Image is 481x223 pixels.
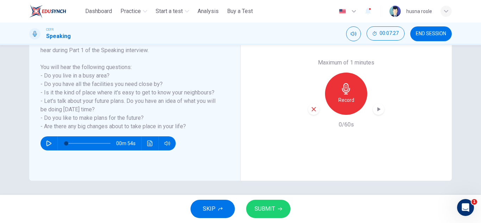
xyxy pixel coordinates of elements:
span: 00m 54s [116,136,141,150]
a: ELTC logo [29,4,82,18]
button: SUBMIT [246,200,291,218]
button: Start a test [153,5,192,18]
h6: 0/60s [339,120,354,129]
h6: Listen to the track below to hear an example of the questions you may hear during Part 1 of the S... [40,38,220,131]
span: 1 [471,199,477,205]
iframe: Intercom live chat [457,199,474,216]
img: ELTC logo [29,4,66,18]
div: Hide [367,26,405,41]
span: CEFR [46,27,54,32]
h6: Maximum of 1 minutes [318,58,374,67]
span: Practice [120,7,141,16]
span: Start a test [156,7,183,16]
span: 00:07:27 [380,31,399,36]
h6: Record [338,96,354,104]
span: Dashboard [85,7,112,16]
button: SKIP [190,200,235,218]
button: Click to see the audio transcription [144,136,156,150]
button: END SESSION [410,26,452,41]
span: Analysis [198,7,219,16]
button: Practice [118,5,150,18]
button: Buy a Test [224,5,256,18]
h1: Speaking [46,32,71,41]
button: Dashboard [82,5,115,18]
button: Record [325,73,367,115]
span: SUBMIT [255,204,275,214]
img: Profile picture [389,6,401,17]
button: 00:07:27 [367,26,405,41]
span: END SESSION [416,31,446,37]
div: Mute [346,26,361,41]
div: husna rosle [406,7,432,16]
img: en [338,9,347,14]
button: Analysis [195,5,221,18]
span: Buy a Test [227,7,253,16]
span: SKIP [203,204,215,214]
